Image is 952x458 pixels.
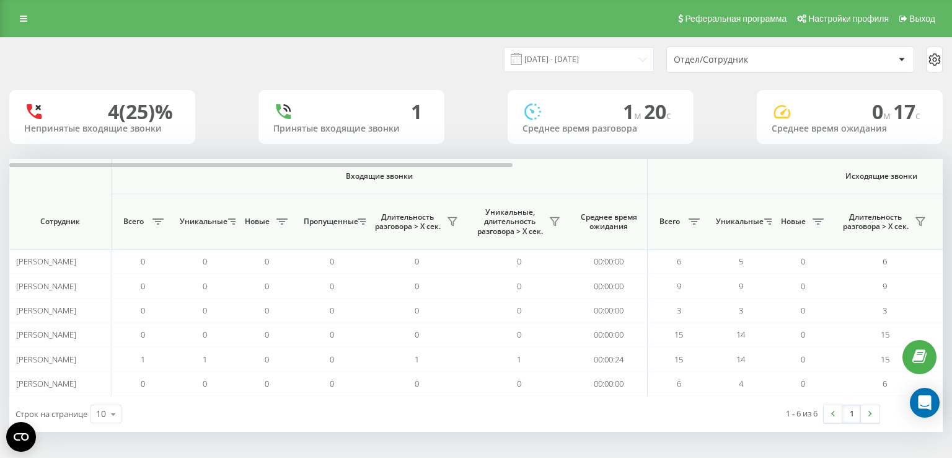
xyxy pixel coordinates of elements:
[141,305,145,316] span: 0
[6,422,36,452] button: Open CMP widget
[372,212,443,231] span: Длительность разговора > Х сек.
[570,299,648,323] td: 00:00:00
[674,55,822,65] div: Отдел/Сотрудник
[685,14,787,24] span: Реферальная программа
[517,305,521,316] span: 0
[623,98,644,125] span: 1
[330,281,334,292] span: 0
[674,354,683,365] span: 15
[786,407,818,420] div: 1 - 6 из 6
[677,281,681,292] span: 9
[203,305,207,316] span: 0
[883,378,887,389] span: 6
[883,109,893,122] span: м
[801,378,805,389] span: 0
[141,256,145,267] span: 0
[883,256,887,267] span: 6
[801,256,805,267] span: 0
[411,100,422,123] div: 1
[674,329,683,340] span: 15
[265,281,269,292] span: 0
[15,408,87,420] span: Строк на странице
[915,109,920,122] span: c
[517,329,521,340] span: 0
[808,14,889,24] span: Настройки профиля
[580,212,638,231] span: Среднее время ожидания
[265,329,269,340] span: 0
[203,256,207,267] span: 0
[910,388,940,418] div: Open Intercom Messenger
[474,207,545,236] span: Уникальные, длительность разговора > Х сек.
[909,14,935,24] span: Выход
[415,354,419,365] span: 1
[570,347,648,371] td: 00:00:24
[415,329,419,340] span: 0
[203,281,207,292] span: 0
[330,354,334,365] span: 0
[801,329,805,340] span: 0
[677,378,681,389] span: 6
[415,256,419,267] span: 0
[24,123,180,134] div: Непринятые входящие звонки
[570,274,648,298] td: 00:00:00
[203,354,207,365] span: 1
[872,98,893,125] span: 0
[881,354,889,365] span: 15
[330,256,334,267] span: 0
[654,217,685,227] span: Всего
[141,354,145,365] span: 1
[265,378,269,389] span: 0
[96,408,106,420] div: 10
[739,305,743,316] span: 3
[517,281,521,292] span: 0
[739,378,743,389] span: 4
[16,305,76,316] span: [PERSON_NAME]
[570,249,648,274] td: 00:00:00
[570,372,648,396] td: 00:00:00
[16,256,76,267] span: [PERSON_NAME]
[265,354,269,365] span: 0
[736,354,745,365] span: 14
[517,256,521,267] span: 0
[118,217,149,227] span: Всего
[517,378,521,389] span: 0
[330,378,334,389] span: 0
[883,305,887,316] span: 3
[739,281,743,292] span: 9
[716,217,760,227] span: Уникальные
[415,305,419,316] span: 0
[16,329,76,340] span: [PERSON_NAME]
[16,354,76,365] span: [PERSON_NAME]
[141,329,145,340] span: 0
[265,305,269,316] span: 0
[16,378,76,389] span: [PERSON_NAME]
[273,123,430,134] div: Принятые входящие звонки
[415,281,419,292] span: 0
[180,217,224,227] span: Уникальные
[801,354,805,365] span: 0
[893,98,920,125] span: 17
[330,329,334,340] span: 0
[666,109,671,122] span: c
[736,329,745,340] span: 14
[203,378,207,389] span: 0
[739,256,743,267] span: 5
[242,217,273,227] span: Новые
[801,281,805,292] span: 0
[141,281,145,292] span: 0
[677,256,681,267] span: 6
[570,323,648,347] td: 00:00:00
[517,354,521,365] span: 1
[141,378,145,389] span: 0
[415,378,419,389] span: 0
[20,217,100,227] span: Сотрудник
[881,329,889,340] span: 15
[265,256,269,267] span: 0
[203,329,207,340] span: 0
[778,217,809,227] span: Новые
[677,305,681,316] span: 3
[304,217,354,227] span: Пропущенные
[108,100,173,123] div: 4 (25)%
[772,123,928,134] div: Среднее время ожидания
[16,281,76,292] span: [PERSON_NAME]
